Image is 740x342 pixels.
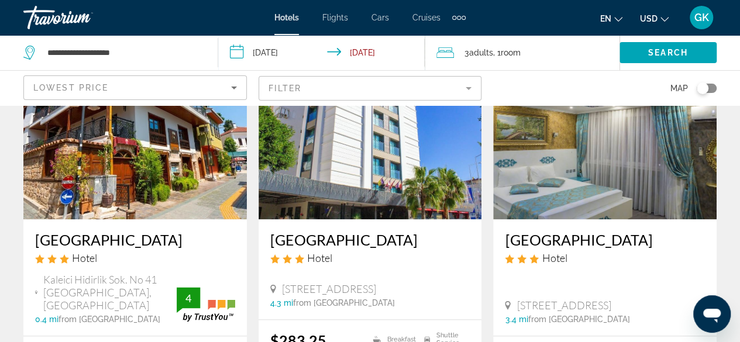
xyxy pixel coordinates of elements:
[177,291,200,305] div: 4
[640,14,658,23] span: USD
[412,13,440,22] a: Cruises
[35,251,235,264] div: 3 star Hotel
[600,10,622,27] button: Change language
[425,35,619,70] button: Travelers: 3 adults, 0 children
[501,48,521,57] span: Room
[43,273,177,312] span: Kaleici Hidirlik Sok. No 41 [GEOGRAPHIC_DATA], [GEOGRAPHIC_DATA]
[259,32,482,219] img: Hotel image
[35,231,235,248] a: [GEOGRAPHIC_DATA]
[505,315,528,324] span: 3.4 mi
[371,13,389,22] a: Cars
[322,13,348,22] a: Flights
[177,287,235,322] img: trustyou-badge.svg
[505,251,705,264] div: 3 star Hotel
[600,14,611,23] span: en
[493,44,521,61] span: , 1
[452,8,466,27] button: Extra navigation items
[619,42,717,63] button: Search
[23,32,247,219] img: Hotel image
[464,44,493,61] span: 3
[274,13,299,22] a: Hotels
[648,48,688,57] span: Search
[542,251,567,264] span: Hotel
[505,231,705,248] a: [GEOGRAPHIC_DATA]
[469,48,493,57] span: Adults
[694,12,709,23] span: GK
[58,315,160,324] span: from [GEOGRAPHIC_DATA]
[293,298,395,308] span: from [GEOGRAPHIC_DATA]
[528,315,629,324] span: from [GEOGRAPHIC_DATA]
[517,299,611,312] span: [STREET_ADDRESS]
[270,231,470,248] a: [GEOGRAPHIC_DATA]
[33,81,237,95] mat-select: Sort by
[218,35,425,70] button: Check-in date: Sep 20, 2025 Check-out date: Sep 22, 2025
[640,10,669,27] button: Change currency
[693,295,731,333] iframe: Кнопка запуска окна обмена сообщениями
[688,83,717,94] button: Toggle map
[282,282,376,295] span: [STREET_ADDRESS]
[35,315,58,324] span: 0.4 mi
[270,298,293,308] span: 4.3 mi
[23,2,140,33] a: Travorium
[72,251,97,264] span: Hotel
[33,83,108,92] span: Lowest Price
[259,75,482,101] button: Filter
[307,251,332,264] span: Hotel
[270,251,470,264] div: 3 star Hotel
[686,5,717,30] button: User Menu
[493,32,717,219] img: Hotel image
[670,80,688,96] span: Map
